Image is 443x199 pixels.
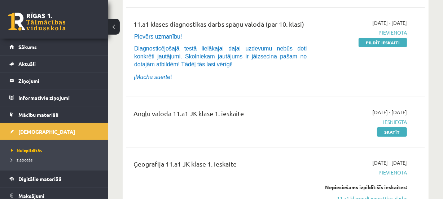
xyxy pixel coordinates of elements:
div: 11.a1 klases diagnostikas darbs spāņu valodā (par 10. klasi) [133,19,312,32]
span: Sākums [18,44,37,50]
span: ¡ ! [133,74,172,80]
a: Pildīt ieskaiti [359,38,407,47]
a: Neizpildītās [11,147,101,154]
div: Nepieciešams izpildīt šīs ieskaites: [323,183,407,191]
span: Izlabotās [11,157,32,163]
a: Sākums [9,39,99,55]
span: Diagnosticējošajā testā lielākajai daļai uzdevumu nebūs doti konkrēti jautājumi. Skolniekam jautā... [134,45,307,67]
a: Izlabotās [11,156,101,163]
span: Pievienota [323,169,407,176]
a: Informatīvie ziņojumi [9,89,99,106]
span: Iesniegta [323,118,407,126]
span: Mācību materiāli [18,111,58,118]
span: [DATE] - [DATE] [372,19,407,27]
div: Ģeogrāfija 11.a1 JK klase 1. ieskaite [133,159,312,172]
span: Digitālie materiāli [18,176,61,182]
div: Angļu valoda 11.a1 JK klase 1. ieskaite [133,109,312,122]
span: Aktuāli [18,61,36,67]
i: Mucha suerte [135,74,170,80]
a: Ziņojumi [9,72,99,89]
a: Rīgas 1. Tālmācības vidusskola [8,13,66,31]
span: [DATE] - [DATE] [372,109,407,116]
span: Pievērs uzmanību! [134,34,182,40]
a: [DEMOGRAPHIC_DATA] [9,123,99,140]
a: Skatīt [377,127,407,137]
span: [DATE] - [DATE] [372,159,407,167]
legend: Informatīvie ziņojumi [18,89,99,106]
a: Mācību materiāli [9,106,99,123]
span: [DEMOGRAPHIC_DATA] [18,128,75,135]
span: Pievienota [323,29,407,36]
span: Neizpildītās [11,147,42,153]
a: Digitālie materiāli [9,171,99,187]
a: Aktuāli [9,56,99,72]
legend: Ziņojumi [18,72,99,89]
